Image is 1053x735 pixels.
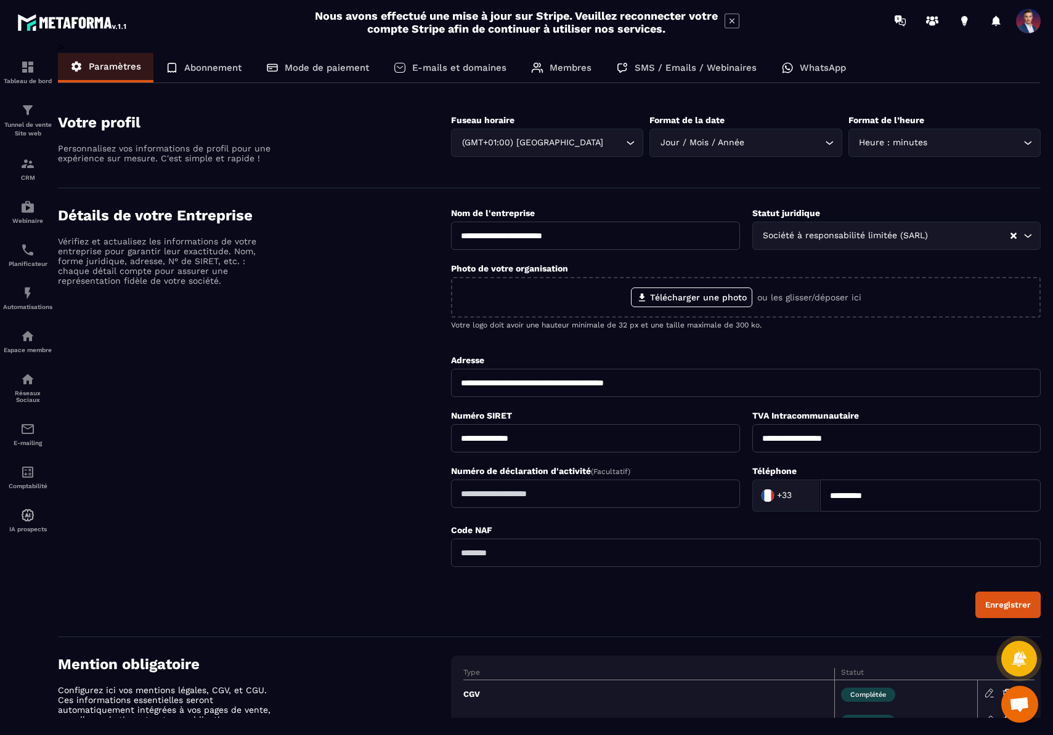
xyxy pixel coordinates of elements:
label: TVA Intracommunautaire [752,411,859,420]
input: Search for option [930,136,1020,150]
span: Complétée [841,715,895,729]
button: Clear Selected [1010,231,1017,241]
a: Ouvrir le chat [1001,686,1038,723]
span: (Facultatif) [591,467,630,476]
a: social-networksocial-networkRéseaux Sociaux [3,363,52,412]
label: Nom de l'entreprise [451,208,535,218]
p: SMS / Emails / Webinaires [635,62,757,73]
h4: Mention obligatoire [58,656,451,673]
a: automationsautomationsAutomatisations [3,276,52,319]
input: Search for option [606,136,623,150]
span: Complétée [841,688,895,702]
div: Search for option [451,129,643,157]
img: email [20,422,35,436]
img: social-network [20,372,35,387]
label: Code NAF [451,525,492,535]
input: Search for option [795,486,807,505]
img: formation [20,156,35,171]
p: Abonnement [184,62,242,73]
label: Fuseau horaire [451,115,514,125]
img: formation [20,60,35,74]
p: Mode de paiement [285,62,369,73]
img: formation [20,103,35,118]
a: formationformationTableau de bord [3,50,52,94]
label: Téléphone [752,466,797,476]
a: formationformationTunnel de vente Site web [3,94,52,147]
p: ou les glisser/déposer ici [757,292,861,302]
input: Search for option [931,229,1010,243]
label: Numéro SIRET [451,411,512,420]
td: CGV [463,680,835,708]
span: (GMT+01:00) [GEOGRAPHIC_DATA] [459,136,606,150]
p: Tableau de bord [3,78,52,84]
img: Country Flag [755,483,780,508]
div: Search for option [848,129,1041,157]
label: Statut juridique [752,208,820,218]
p: IA prospects [3,526,52,532]
p: Paramètres [89,61,141,72]
div: Search for option [752,222,1041,250]
button: Enregistrer [975,592,1041,618]
div: Search for option [649,129,842,157]
p: Planificateur [3,260,52,267]
img: automations [20,286,35,300]
label: Adresse [451,355,484,365]
img: logo [17,11,128,33]
img: scheduler [20,243,35,257]
span: +33 [777,489,792,502]
p: Membres [550,62,592,73]
img: automations [20,329,35,343]
a: automationsautomationsEspace membre [3,319,52,363]
img: accountant [20,465,35,480]
a: schedulerschedulerPlanificateur [3,233,52,276]
p: Votre logo doit avoir une hauteur minimale de 32 px et une taille maximale de 300 ko. [451,321,1041,329]
label: Numéro de déclaration d'activité [451,466,630,476]
span: Jour / Mois / Année [657,136,747,150]
td: Mentions légales [463,707,835,734]
p: Comptabilité [3,483,52,489]
div: Search for option [752,480,820,512]
h4: Détails de votre Entreprise [58,207,451,224]
input: Search for option [747,136,821,150]
h2: Nous avons effectué une mise à jour sur Stripe. Veuillez reconnecter votre compte Stripe afin de ... [314,9,718,35]
label: Format de l’heure [848,115,924,125]
label: Télécharger une photo [631,287,752,307]
span: Heure : minutes [856,136,930,150]
p: Tunnel de vente Site web [3,121,52,138]
img: automations [20,199,35,214]
p: Espace membre [3,347,52,353]
p: Vérifiez et actualisez les informations de votre entreprise pour garantir leur exactitude. Nom, f... [58,236,274,286]
label: Photo de votre organisation [451,263,568,273]
h4: Votre profil [58,114,451,131]
a: formationformationCRM [3,147,52,190]
a: emailemailE-mailing [3,412,52,456]
p: Personnalisez vos informations de profil pour une expérience sur mesure. C'est simple et rapide ! [58,143,274,163]
p: WhatsApp [800,62,846,73]
p: Réseaux Sociaux [3,390,52,403]
p: Configurez ici vos mentions légales, CGV, et CGU. Ces informations essentielles seront automatiqu... [58,685,274,734]
a: automationsautomationsWebinaire [3,190,52,233]
p: E-mails et domaines [412,62,506,73]
label: Format de la date [649,115,725,125]
th: Statut [835,668,978,680]
a: accountantaccountantComptabilité [3,456,52,499]
span: Société à responsabilité limitée (SARL) [760,229,931,243]
p: Automatisations [3,303,52,310]
div: Enregistrer [985,600,1031,609]
p: Webinaire [3,217,52,224]
p: E-mailing [3,440,52,446]
th: Type [463,668,835,680]
p: CRM [3,174,52,181]
img: automations [20,508,35,523]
